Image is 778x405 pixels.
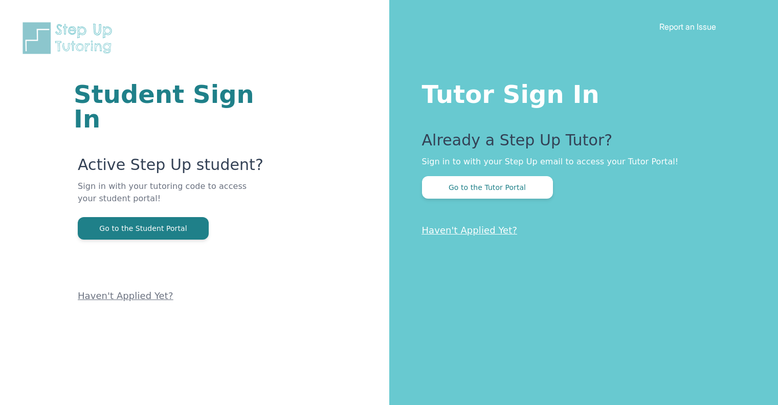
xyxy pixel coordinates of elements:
p: Sign in to with your Step Up email to access your Tutor Portal! [422,156,738,168]
a: Go to the Tutor Portal [422,182,553,192]
button: Go to the Tutor Portal [422,176,553,199]
h1: Student Sign In [74,82,266,131]
a: Go to the Student Portal [78,223,209,233]
a: Haven't Applied Yet? [422,225,518,236]
h1: Tutor Sign In [422,78,738,106]
button: Go to the Student Portal [78,217,209,240]
p: Sign in with your tutoring code to access your student portal! [78,180,266,217]
a: Report an Issue [659,22,716,32]
img: Step Up Tutoring horizontal logo [20,20,119,56]
p: Already a Step Up Tutor? [422,131,738,156]
a: Haven't Applied Yet? [78,290,173,301]
p: Active Step Up student? [78,156,266,180]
